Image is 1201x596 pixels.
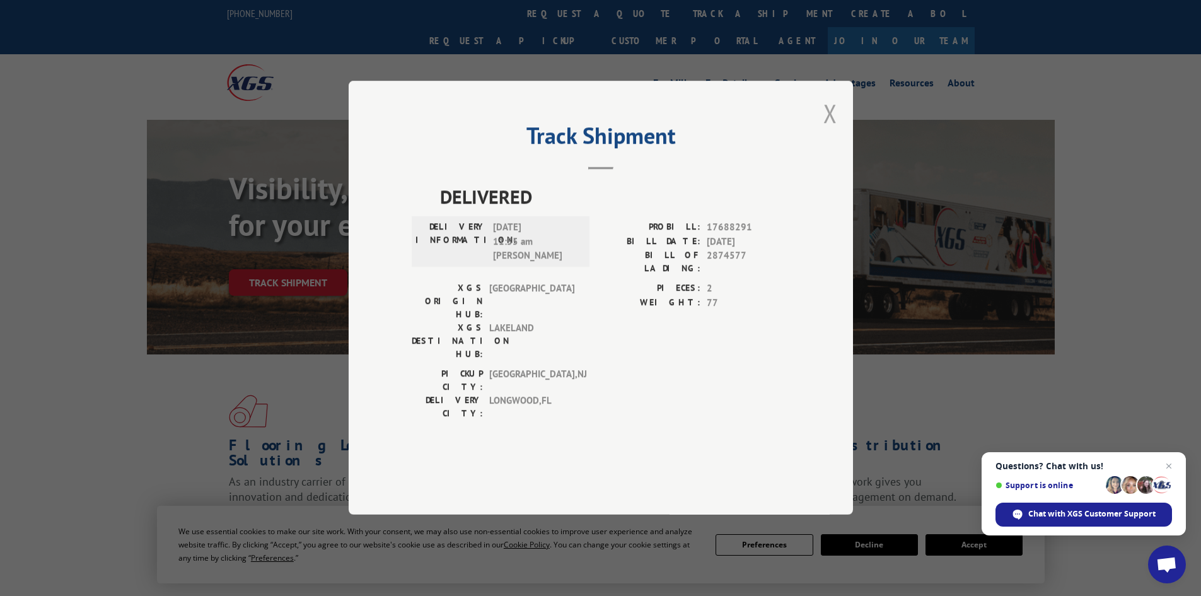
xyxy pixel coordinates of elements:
[440,183,790,211] span: DELIVERED
[601,235,700,249] label: BILL DATE:
[601,221,700,235] label: PROBILL:
[601,282,700,296] label: PIECES:
[415,221,487,264] label: DELIVERY INFORMATION:
[823,96,837,130] button: Close modal
[489,282,574,322] span: [GEOGRAPHIC_DATA]
[412,127,790,151] h2: Track Shipment
[412,282,483,322] label: XGS ORIGIN HUB:
[995,461,1172,471] span: Questions? Chat with us!
[707,249,790,276] span: 2874577
[707,282,790,296] span: 2
[1148,546,1186,583] div: Open chat
[489,394,574,421] span: LONGWOOD , FL
[489,368,574,394] span: [GEOGRAPHIC_DATA] , NJ
[995,481,1101,490] span: Support is online
[489,322,574,361] span: LAKELAND
[707,221,790,235] span: 17688291
[412,322,483,361] label: XGS DESTINATION HUB:
[412,368,483,394] label: PICKUP CITY:
[412,394,483,421] label: DELIVERY CITY:
[707,235,790,249] span: [DATE]
[707,296,790,310] span: 77
[995,503,1172,527] div: Chat with XGS Customer Support
[601,296,700,310] label: WEIGHT:
[493,221,578,264] span: [DATE] 11:55 am [PERSON_NAME]
[1028,508,1156,520] span: Chat with XGS Customer Support
[601,249,700,276] label: BILL OF LADING:
[1161,459,1176,474] span: Close chat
